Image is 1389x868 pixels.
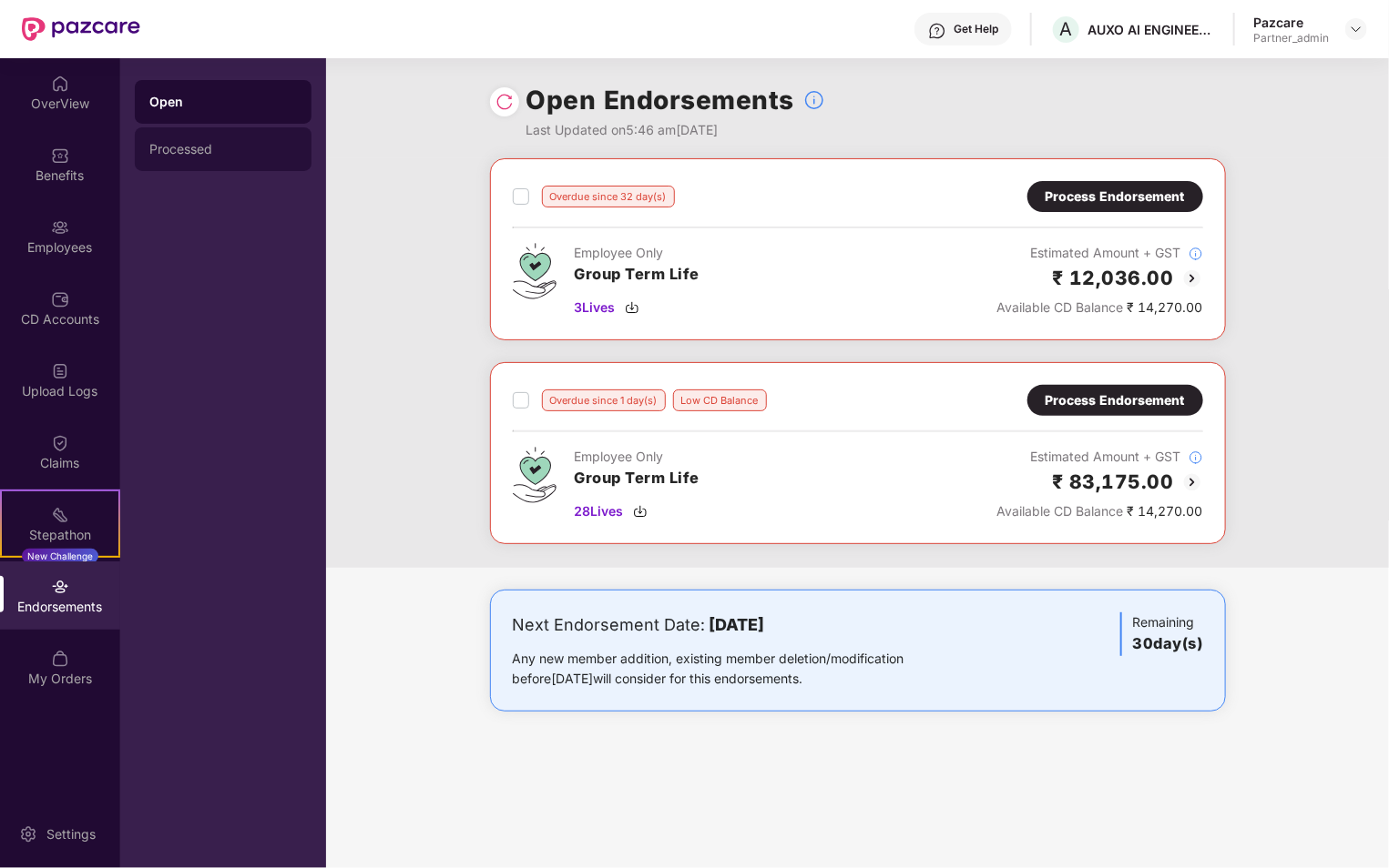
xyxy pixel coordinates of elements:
img: svg+xml;base64,PHN2ZyBpZD0iTXlfT3JkZXJzIiBkYXRhLW5hbWU9Ik15IE9yZGVycyIgeG1sbnM9Imh0dHA6Ly93d3cudz... [51,650,69,668]
img: svg+xml;base64,PHN2ZyBpZD0iRHJvcGRvd24tMzJ4MzIiIHhtbG5zPSJodHRwOi8vd3d3LnczLm9yZy8yMDAwL3N2ZyIgd2... [1349,22,1363,36]
img: svg+xml;base64,PHN2ZyB4bWxucz0iaHR0cDovL3d3dy53My5vcmcvMjAwMC9zdmciIHdpZHRoPSI0Ny43MTQiIGhlaWdodD... [513,243,557,299]
img: svg+xml;base64,PHN2ZyB4bWxucz0iaHR0cDovL3d3dy53My5vcmcvMjAwMC9zdmciIHdpZHRoPSI0Ny43MTQiIGhlaWdodD... [513,447,557,503]
div: Settings [41,825,101,843]
span: A [1060,18,1073,40]
span: 28 Lives [575,501,624,521]
img: svg+xml;base64,PHN2ZyBpZD0iSW5mb18tXzMyeDMyIiBkYXRhLW5hbWU9IkluZm8gLSAzMngzMiIgeG1sbnM9Imh0dHA6Ly... [1189,450,1203,465]
div: Remaining [1120,612,1203,656]
div: Low CD Balance [673,389,767,411]
img: svg+xml;base64,PHN2ZyBpZD0iRW5kb3JzZW1lbnRzIiB4bWxucz0iaHR0cDovL3d3dy53My5vcmcvMjAwMC9zdmciIHdpZH... [51,578,69,596]
div: Pazcare [1253,14,1329,31]
h2: ₹ 12,036.00 [1052,263,1174,293]
div: Employee Only [575,243,700,263]
img: svg+xml;base64,PHN2ZyBpZD0iSW5mb18tXzMyeDMyIiBkYXRhLW5hbWU9IkluZm8gLSAzMngzMiIgeG1sbnM9Imh0dHA6Ly... [1189,247,1203,261]
div: Last Updated on 5:46 am[DATE] [526,120,826,140]
span: Available CD Balance [997,299,1124,315]
img: New Pazcare Logo [22,17,140,41]
span: Available CD Balance [997,503,1124,519]
div: Estimated Amount + GST [997,447,1203,467]
img: svg+xml;base64,PHN2ZyBpZD0iU2V0dGluZy0yMHgyMCIgeG1sbnM9Imh0dHA6Ly93d3cudzMub3JnLzIwMDAvc3ZnIiB3aW... [19,825,37,843]
div: Partner_admin [1253,31,1329,45]
img: svg+xml;base64,PHN2ZyBpZD0iQ0RfQWNjb3VudHMiIGRhdGEtbmFtZT0iQ0QgQWNjb3VudHMiIHhtbG5zPSJodHRwOi8vd3... [51,290,69,308]
div: AUXO AI ENGINEERING PRIVATE LIMITED [1088,21,1215,38]
div: Process Endorsement [1046,390,1185,410]
img: svg+xml;base64,PHN2ZyBpZD0iUmVsb2FkLTMyeDMyIiB4bWxucz0iaHR0cDovL3d3dy53My5vcmcvMjAwMC9zdmciIHdpZH... [495,93,514,111]
h2: ₹ 83,175.00 [1052,467,1174,497]
h3: Group Term Life [575,467,700,490]
div: Process Endorsement [1046,187,1185,207]
div: Employee Only [575,447,700,467]
img: svg+xml;base64,PHN2ZyBpZD0iQ2xhaW0iIHhtbG5zPSJodHRwOi8vd3d3LnczLm9yZy8yMDAwL3N2ZyIgd2lkdGg9IjIwIi... [51,434,69,452]
img: svg+xml;base64,PHN2ZyBpZD0iQmVuZWZpdHMiIHhtbG5zPSJodHRwOi8vd3d3LnczLm9yZy8yMDAwL3N2ZyIgd2lkdGg9Ij... [51,146,69,165]
div: Stepathon [2,526,118,544]
span: 3 Lives [575,298,616,318]
img: svg+xml;base64,PHN2ZyBpZD0iQmFjay0yMHgyMCIgeG1sbnM9Imh0dHA6Ly93d3cudzMub3JnLzIwMDAvc3ZnIiB3aWR0aD... [1181,267,1203,289]
div: Any new member addition, existing member deletion/modification before [DATE] will consider for th... [513,649,962,689]
div: Overdue since 32 day(s) [542,186,675,207]
div: Estimated Amount + GST [997,243,1203,263]
img: svg+xml;base64,PHN2ZyBpZD0iRG93bmxvYWQtMzJ4MzIiIHhtbG5zPSJodHRwOi8vd3d3LnczLm9yZy8yMDAwL3N2ZyIgd2... [633,504,648,519]
div: Open [149,93,297,111]
img: svg+xml;base64,PHN2ZyBpZD0iVXBsb2FkX0xvZ3MiIGRhdGEtbmFtZT0iVXBsb2FkIExvZ3MiIHhtbG5zPSJodHRwOi8vd3... [51,362,69,380]
b: [DATE] [710,615,765,634]
img: svg+xml;base64,PHN2ZyBpZD0iSW5mb18tXzMyeDMyIiBkYXRhLW5hbWU9IkluZm8gLSAzMngzMiIgeG1sbnM9Imh0dHA6Ly... [803,89,825,111]
div: Processed [149,142,297,156]
div: ₹ 14,270.00 [997,501,1203,521]
img: svg+xml;base64,PHN2ZyBpZD0iRW1wbG95ZWVzIiB4bWxucz0iaHR0cDovL3d3dy53My5vcmcvMjAwMC9zdmciIHdpZHRoPS... [51,218,69,237]
div: Overdue since 1 day(s) [542,389,666,411]
div: Next Endorsement Date: [513,612,962,638]
h3: 30 day(s) [1133,632,1203,656]
img: svg+xml;base64,PHN2ZyBpZD0iSGVscC0zMngzMiIgeG1sbnM9Imh0dHA6Ly93d3cudzMub3JnLzIwMDAvc3ZnIiB3aWR0aD... [928,22,946,40]
div: ₹ 14,270.00 [997,298,1203,318]
div: Get Help [954,22,998,36]
img: svg+xml;base64,PHN2ZyBpZD0iSG9tZSIgeG1sbnM9Imh0dHA6Ly93d3cudzMub3JnLzIwMDAvc3ZnIiB3aWR0aD0iMjAiIG... [51,75,69,93]
h1: Open Endorsements [526,80,795,120]
img: svg+xml;base64,PHN2ZyBpZD0iQmFjay0yMHgyMCIgeG1sbnM9Imh0dHA6Ly93d3cudzMub3JnLzIwMDAvc3ZnIiB3aWR0aD... [1181,471,1203,493]
img: svg+xml;base64,PHN2ZyBpZD0iRG93bmxvYWQtMzJ4MzIiIHhtbG5zPSJodHRwOi8vd3d3LnczLm9yZy8yMDAwL3N2ZyIgd2... [625,300,639,315]
div: New Challenge [22,549,98,563]
img: svg+xml;base64,PHN2ZyB4bWxucz0iaHR0cDovL3d3dy53My5vcmcvMjAwMC9zdmciIHdpZHRoPSIyMSIgaGVpZ2h0PSIyMC... [51,506,69,524]
h3: Group Term Life [575,263,700,287]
